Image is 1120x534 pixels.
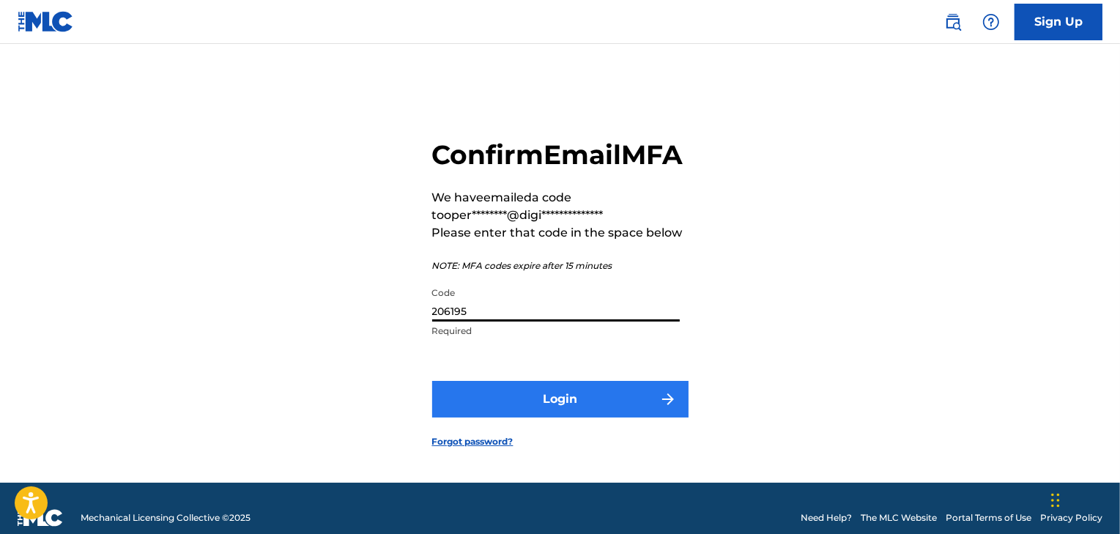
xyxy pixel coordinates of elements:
a: Sign Up [1015,4,1102,40]
button: Login [432,381,689,418]
a: Public Search [938,7,968,37]
p: NOTE: MFA codes expire after 15 minutes [432,259,689,272]
a: Portal Terms of Use [946,511,1031,524]
a: Need Help? [801,511,852,524]
img: logo [18,509,63,527]
p: Please enter that code in the space below [432,224,689,242]
img: f7272a7cc735f4ea7f67.svg [659,390,677,408]
img: MLC Logo [18,11,74,32]
img: search [944,13,962,31]
span: Mechanical Licensing Collective © 2025 [81,511,251,524]
div: Drag [1051,478,1060,522]
h2: Confirm Email MFA [432,138,689,171]
div: Help [976,7,1006,37]
p: Required [432,325,680,338]
img: help [982,13,1000,31]
a: Privacy Policy [1040,511,1102,524]
a: Forgot password? [432,435,513,448]
iframe: Chat Widget [1047,464,1120,534]
a: The MLC Website [861,511,937,524]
